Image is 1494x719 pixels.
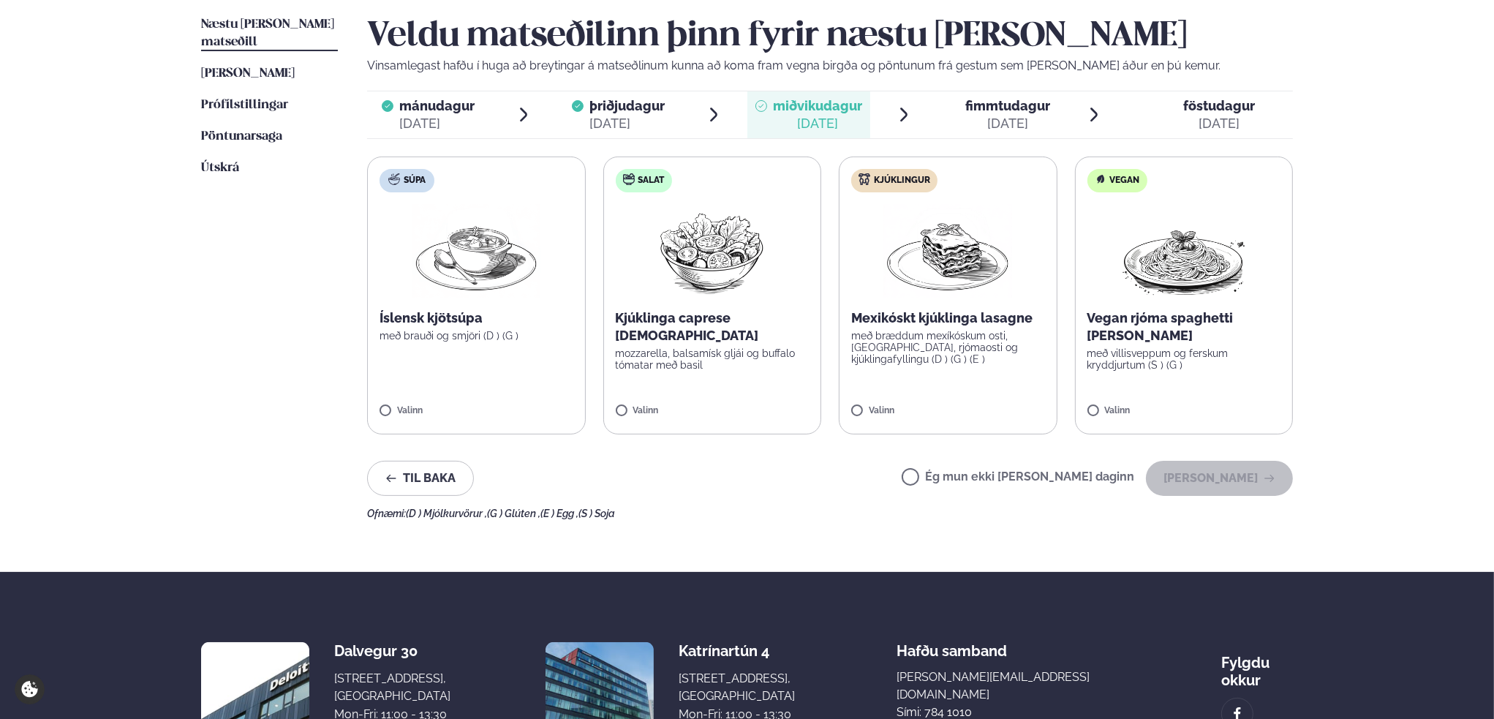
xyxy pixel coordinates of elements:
[201,18,334,48] span: Næstu [PERSON_NAME] matseðill
[638,175,665,187] span: Salat
[679,670,795,705] div: [STREET_ADDRESS], [GEOGRAPHIC_DATA]
[851,330,1045,365] p: með bræddum mexíkóskum osti, [GEOGRAPHIC_DATA], rjómaosti og kjúklingafyllingu (D ) (G ) (E )
[1146,461,1293,496] button: [PERSON_NAME]
[412,204,540,298] img: Soup.png
[773,115,862,132] div: [DATE]
[589,98,665,113] span: þriðjudagur
[201,97,288,114] a: Prófílstillingar
[540,508,578,519] span: (E ) Egg ,
[1183,98,1255,113] span: föstudagur
[578,508,615,519] span: (S ) Soja
[859,173,870,185] img: chicken.svg
[487,508,540,519] span: (G ) Glúten ,
[406,508,487,519] span: (D ) Mjólkurvörur ,
[201,99,288,111] span: Prófílstillingar
[201,130,282,143] span: Pöntunarsaga
[367,16,1293,57] h2: Veldu matseðilinn þinn fyrir næstu [PERSON_NAME]
[773,98,862,113] span: miðvikudagur
[334,642,450,660] div: Dalvegur 30
[201,67,295,80] span: [PERSON_NAME]
[1087,309,1281,345] p: Vegan rjóma spaghetti [PERSON_NAME]
[679,642,795,660] div: Katrínartún 4
[897,630,1007,660] span: Hafðu samband
[965,115,1050,132] div: [DATE]
[15,674,45,704] a: Cookie settings
[404,175,426,187] span: Súpa
[201,16,338,51] a: Næstu [PERSON_NAME] matseðill
[399,115,475,132] div: [DATE]
[623,173,635,185] img: salad.svg
[589,115,665,132] div: [DATE]
[1221,642,1293,689] div: Fylgdu okkur
[1110,175,1140,187] span: Vegan
[367,461,474,496] button: Til baka
[965,98,1050,113] span: fimmtudagur
[380,309,573,327] p: Íslensk kjötsúpa
[367,57,1293,75] p: Vinsamlegast hafðu í huga að breytingar á matseðlinum kunna að koma fram vegna birgða og pöntunum...
[1183,115,1255,132] div: [DATE]
[201,162,239,174] span: Útskrá
[897,669,1120,704] a: [PERSON_NAME][EMAIL_ADDRESS][DOMAIN_NAME]
[647,204,777,298] img: Salad.png
[388,173,400,185] img: soup.svg
[883,204,1012,298] img: Lasagna.png
[616,309,810,345] p: Kjúklinga caprese [DEMOGRAPHIC_DATA]
[1120,204,1248,298] img: Spagetti.png
[851,309,1045,327] p: Mexikóskt kjúklinga lasagne
[367,508,1293,519] div: Ofnæmi:
[201,159,239,177] a: Útskrá
[1087,347,1281,371] p: með villisveppum og ferskum kryddjurtum (S ) (G )
[874,175,930,187] span: Kjúklingur
[334,670,450,705] div: [STREET_ADDRESS], [GEOGRAPHIC_DATA]
[1095,173,1106,185] img: Vegan.svg
[380,330,573,342] p: með brauði og smjöri (D ) (G )
[201,128,282,146] a: Pöntunarsaga
[399,98,475,113] span: mánudagur
[616,347,810,371] p: mozzarella, balsamísk gljái og buffalo tómatar með basil
[201,65,295,83] a: [PERSON_NAME]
